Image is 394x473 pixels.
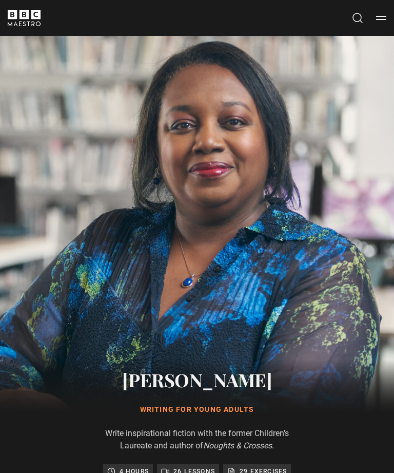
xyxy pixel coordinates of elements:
svg: BBC Maestro [8,10,41,26]
p: Write inspirational fiction with the former Children's Laureate and author of . [94,427,300,452]
h2: [PERSON_NAME] [94,367,300,392]
button: Toggle navigation [376,13,386,23]
i: Noughts & Crosses [203,441,272,450]
h1: Writing for Young Adults [94,405,300,415]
